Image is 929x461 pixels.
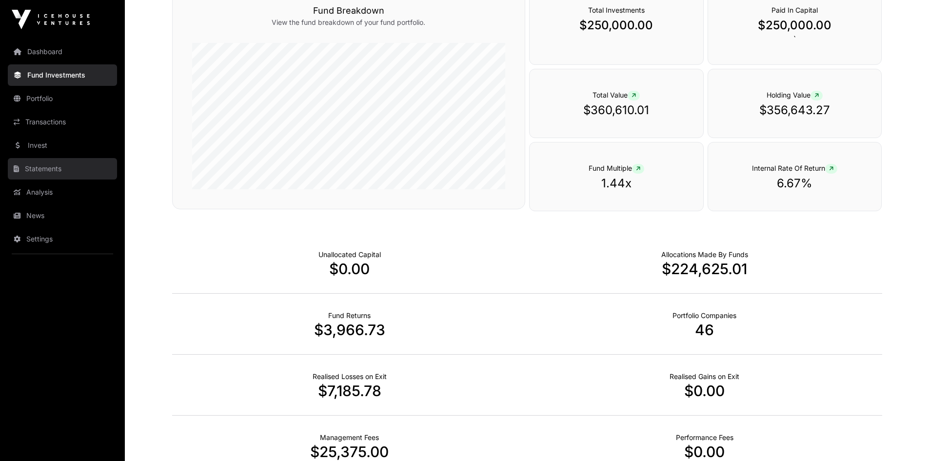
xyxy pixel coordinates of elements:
span: Internal Rate Of Return [752,164,837,172]
p: $0.00 [172,260,527,278]
a: Statements [8,158,117,180]
p: $360,610.01 [549,102,684,118]
p: $224,625.01 [527,260,882,278]
p: Fund Performance Fees (Carry) incurred to date [676,433,733,442]
span: Total Investments [588,6,645,14]
p: View the fund breakdown of your fund portfolio. [192,18,505,27]
p: Cash not yet allocated [318,250,381,260]
a: Invest [8,135,117,156]
iframe: Chat Widget [880,414,929,461]
p: 46 [527,321,882,339]
img: Icehouse Ventures Logo [12,10,90,29]
p: Number of Companies Deployed Into [672,311,736,321]
a: Transactions [8,111,117,133]
p: $250,000.00 [549,18,684,33]
p: $356,643.27 [728,102,862,118]
a: Settings [8,228,117,250]
a: Analysis [8,181,117,203]
p: Net Realised on Positive Exits [670,372,739,381]
span: Holding Value [767,91,823,99]
p: $3,966.73 [172,321,527,339]
p: $250,000.00 [728,18,862,33]
h3: Fund Breakdown [192,4,505,18]
span: Fund Multiple [589,164,644,172]
p: Fund Management Fees incurred to date [320,433,379,442]
a: Fund Investments [8,64,117,86]
p: $25,375.00 [172,443,527,461]
p: Capital Deployed Into Companies [661,250,748,260]
a: Dashboard [8,41,117,62]
p: 6.67% [728,176,862,191]
p: Realised Returns from Funds [328,311,371,321]
p: Net Realised on Negative Exits [313,372,387,381]
p: $0.00 [527,382,882,400]
p: $7,185.78 [172,382,527,400]
span: Total Value [593,91,640,99]
a: News [8,205,117,226]
a: Portfolio [8,88,117,109]
p: 1.44x [549,176,684,191]
p: $0.00 [527,443,882,461]
span: Paid In Capital [771,6,818,14]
